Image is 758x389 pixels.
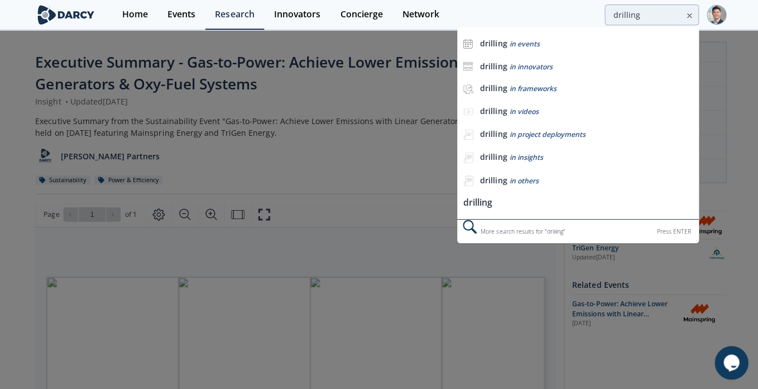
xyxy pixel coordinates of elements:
div: Press ENTER [654,225,688,236]
img: icon [460,39,471,49]
input: Advanced Search [602,4,695,25]
b: drilling [478,151,505,162]
b: drilling [478,38,505,49]
div: Innovators [272,10,319,19]
div: Home [121,10,147,19]
img: icon [460,61,471,71]
b: drilling [478,82,505,93]
iframe: chat widget [711,344,747,378]
div: Events [166,10,194,19]
span: in events [507,39,537,49]
span: in videos [507,106,536,116]
li: drilling [455,192,695,212]
img: logo-wide.svg [35,5,96,25]
div: Concierge [338,10,381,19]
b: drilling [478,174,505,184]
b: drilling [478,60,505,71]
div: More search results for " drilling " [455,218,695,242]
span: in frameworks [507,83,554,93]
span: in innovators [507,61,550,71]
img: Profile [703,5,723,25]
span: in insights [507,152,540,162]
span: in others [507,175,536,184]
span: in project deployments [507,129,583,139]
b: drilling [478,128,505,139]
div: Network [400,10,437,19]
div: Research [214,10,253,19]
b: drilling [478,105,505,116]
